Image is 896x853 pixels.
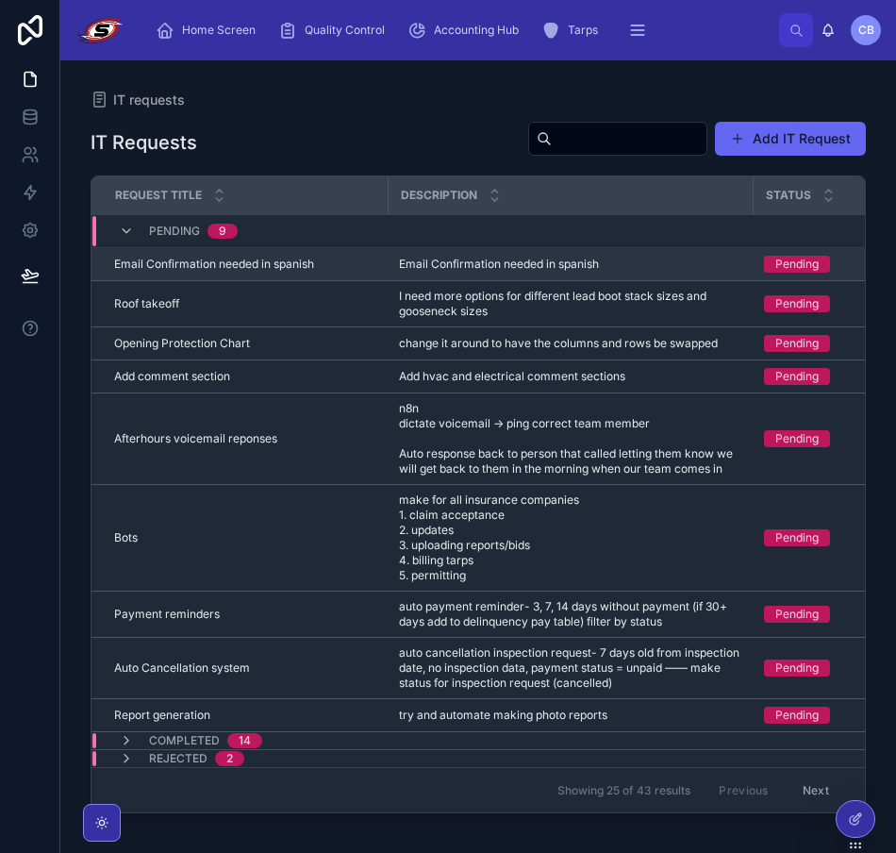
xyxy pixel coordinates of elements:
[91,129,197,156] h1: IT Requests
[764,430,883,447] a: Pending
[115,188,202,203] span: Request Title
[434,23,519,38] span: Accounting Hub
[764,368,883,385] a: Pending
[114,530,376,545] a: Bots
[402,13,532,47] a: Accounting Hub
[789,776,842,805] button: Next
[149,751,207,766] span: Rejected
[764,707,883,724] a: Pending
[775,430,819,447] div: Pending
[715,122,866,156] button: Add IT Request
[399,708,607,723] span: try and automate making photo reports
[114,661,250,676] span: Auto Cancellation system
[764,606,883,623] a: Pending
[399,369,625,384] span: Add hvac and electrical comment sections
[113,91,185,109] span: IT requests
[114,607,376,622] a: Payment reminders
[858,23,874,38] span: CB
[182,23,256,38] span: Home Screen
[219,224,226,239] div: 9
[399,599,741,629] a: auto payment reminder- 3, 7, 14 days without payment (if 30+ days add to delinquency pay table) f...
[399,336,741,351] a: change it around to have the columns and rows be swapped
[114,257,376,272] a: Email Confirmation needed in spanish
[764,529,883,546] a: Pending
[536,13,611,47] a: Tarps
[114,708,376,723] a: Report generation
[775,529,819,546] div: Pending
[305,23,385,38] span: Quality Control
[91,91,185,109] a: IT requests
[399,401,741,477] a: n8n dictate voicemail -> ping correct team member Auto response back to person that called lettin...
[557,783,690,798] span: Showing 25 of 43 results
[114,607,220,622] span: Payment reminders
[775,660,819,677] div: Pending
[114,296,179,311] span: Roof takeoff
[764,256,883,273] a: Pending
[399,369,741,384] a: Add hvac and electrical comment sections
[775,606,819,623] div: Pending
[273,13,398,47] a: Quality Control
[114,530,138,545] span: Bots
[114,431,277,446] span: Afterhours voicemail reponses
[568,23,598,38] span: Tarps
[114,296,376,311] a: Roof takeoff
[775,295,819,312] div: Pending
[401,188,477,203] span: Description
[399,336,718,351] span: change it around to have the columns and rows be swapped
[399,289,741,319] a: I need more options for different lead boot stack sizes and gooseneck sizes
[399,708,741,723] a: try and automate making photo reports
[764,295,883,312] a: Pending
[239,733,251,748] div: 14
[775,368,819,385] div: Pending
[114,369,230,384] span: Add comment section
[114,661,376,676] a: Auto Cancellation system
[141,9,779,51] div: scrollable content
[114,369,376,384] a: Add comment section
[775,707,819,724] div: Pending
[149,733,220,748] span: Completed
[114,431,376,446] a: Afterhours voicemail reponses
[775,335,819,352] div: Pending
[114,336,250,351] span: Opening Protection Chart
[150,13,269,47] a: Home Screen
[149,224,200,239] span: Pending
[399,257,741,272] a: Email Confirmation needed in spanish
[764,335,883,352] a: Pending
[75,15,125,45] img: App logo
[226,751,233,766] div: 2
[766,188,811,203] span: Status
[764,660,883,677] a: Pending
[114,336,376,351] a: Opening Protection Chart
[399,493,741,583] a: make for all insurance companies 1. claim acceptance 2. updates 3. uploading reports/bids 4. bill...
[399,645,741,691] a: auto cancellation inspection request- 7 days old from inspection date, no inspection data, paymen...
[399,257,599,272] span: Email Confirmation needed in spanish
[775,256,819,273] div: Pending
[114,257,314,272] span: Email Confirmation needed in spanish
[114,708,210,723] span: Report generation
